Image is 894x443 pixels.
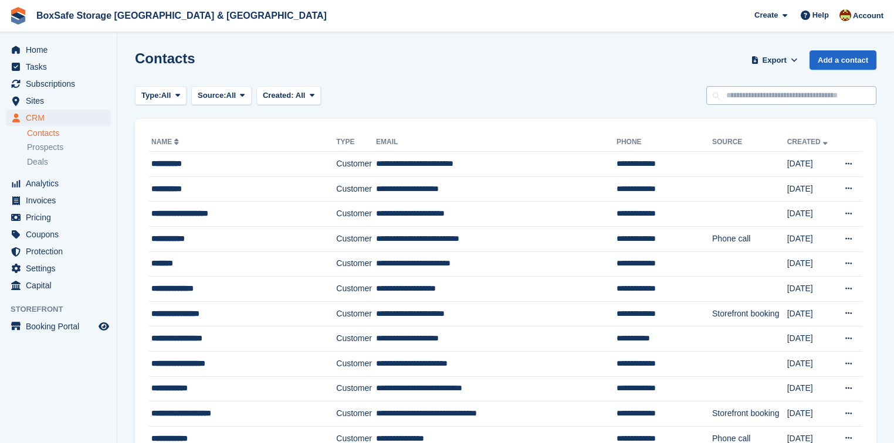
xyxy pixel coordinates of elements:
a: menu [6,192,111,209]
span: Subscriptions [26,76,96,92]
td: Customer [336,326,376,352]
td: Customer [336,202,376,227]
a: menu [6,93,111,109]
td: Phone call [712,226,787,251]
td: Storefront booking [712,301,787,326]
a: menu [6,59,111,75]
td: [DATE] [787,152,835,177]
td: Customer [336,152,376,177]
span: Account [853,10,883,22]
button: Export [749,50,800,70]
button: Source: All [191,86,252,105]
td: [DATE] [787,326,835,352]
span: CRM [26,110,96,126]
td: Customer [336,251,376,277]
a: Contacts [27,128,111,139]
th: Source [712,133,787,152]
td: Customer [336,277,376,302]
span: Created: [263,91,294,100]
span: Tasks [26,59,96,75]
span: Deals [27,156,48,168]
button: Created: All [256,86,321,105]
td: [DATE] [787,401,835,427]
button: Type: All [135,86,187,105]
img: Kim [839,9,851,21]
span: All [296,91,306,100]
span: Coupons [26,226,96,243]
span: All [161,90,171,101]
a: Name [151,138,181,146]
a: menu [6,76,111,92]
span: All [226,90,236,101]
td: [DATE] [787,251,835,277]
a: menu [6,209,111,226]
a: menu [6,260,111,277]
span: Storefront [11,304,117,315]
a: menu [6,226,111,243]
td: Customer [336,226,376,251]
a: menu [6,175,111,192]
a: menu [6,277,111,294]
a: Add a contact [810,50,876,70]
td: [DATE] [787,301,835,326]
a: Preview store [97,319,111,333]
span: Sites [26,93,96,109]
span: Invoices [26,192,96,209]
a: menu [6,318,111,335]
a: BoxSafe Storage [GEOGRAPHIC_DATA] & [GEOGRAPHIC_DATA] [32,6,331,25]
td: [DATE] [787,176,835,202]
td: Customer [336,376,376,401]
a: Prospects [27,141,111,154]
td: Customer [336,351,376,376]
h1: Contacts [135,50,195,66]
span: Booking Portal [26,318,96,335]
a: Created [787,138,830,146]
span: Help [812,9,829,21]
span: Protection [26,243,96,260]
th: Phone [617,133,712,152]
span: Source: [198,90,226,101]
span: Type: [141,90,161,101]
span: Settings [26,260,96,277]
span: Pricing [26,209,96,226]
span: Create [754,9,778,21]
th: Email [376,133,617,152]
a: menu [6,243,111,260]
a: Deals [27,156,111,168]
td: [DATE] [787,376,835,401]
td: Customer [336,176,376,202]
td: [DATE] [787,202,835,227]
span: Home [26,42,96,58]
td: [DATE] [787,226,835,251]
td: [DATE] [787,351,835,376]
td: Customer [336,301,376,326]
span: Prospects [27,142,63,153]
a: menu [6,110,111,126]
td: Storefront booking [712,401,787,427]
td: [DATE] [787,277,835,302]
span: Analytics [26,175,96,192]
span: Export [763,54,787,66]
a: menu [6,42,111,58]
span: Capital [26,277,96,294]
td: Customer [336,401,376,427]
img: stora-icon-8386f47178a22dfd0bd8f6a31ec36ba5ce8667c1dd55bd0f319d3a0aa187defe.svg [9,7,27,25]
th: Type [336,133,376,152]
